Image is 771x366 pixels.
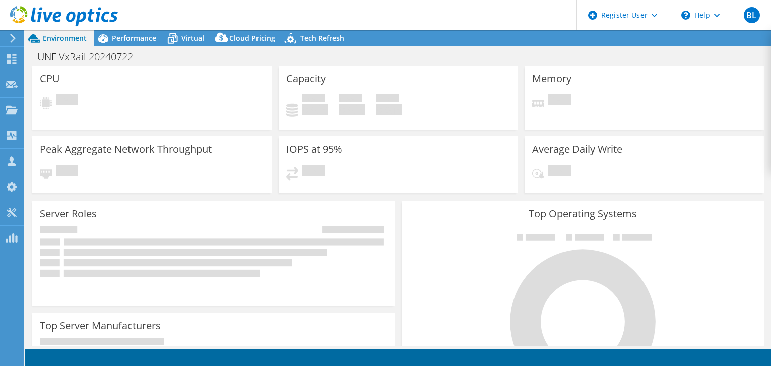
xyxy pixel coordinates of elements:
[376,104,402,115] h4: 0 GiB
[40,144,212,155] h3: Peak Aggregate Network Throughput
[744,7,760,23] span: BL
[532,144,622,155] h3: Average Daily Write
[376,94,399,104] span: Total
[56,94,78,108] span: Pending
[33,51,149,62] h1: UNF VxRail 20240722
[40,73,60,84] h3: CPU
[302,165,325,178] span: Pending
[339,94,362,104] span: Free
[56,165,78,178] span: Pending
[40,208,97,219] h3: Server Roles
[681,11,690,20] svg: \n
[286,144,342,155] h3: IOPS at 95%
[302,94,325,104] span: Used
[339,104,365,115] h4: 0 GiB
[302,104,328,115] h4: 0 GiB
[548,165,571,178] span: Pending
[286,73,326,84] h3: Capacity
[548,94,571,108] span: Pending
[181,33,204,43] span: Virtual
[43,33,87,43] span: Environment
[409,208,756,219] h3: Top Operating Systems
[229,33,275,43] span: Cloud Pricing
[40,320,161,331] h3: Top Server Manufacturers
[532,73,571,84] h3: Memory
[112,33,156,43] span: Performance
[300,33,344,43] span: Tech Refresh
